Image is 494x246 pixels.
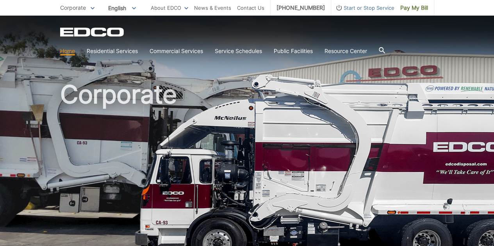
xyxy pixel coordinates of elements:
span: Corporate [60,4,86,11]
a: Home [60,47,75,55]
a: Commercial Services [150,47,203,55]
a: Contact Us [237,4,264,12]
a: About EDCO [151,4,188,12]
a: EDCD logo. Return to the homepage. [60,27,125,37]
a: Service Schedules [215,47,262,55]
a: Residential Services [87,47,138,55]
a: Public Facilities [274,47,313,55]
span: English [102,2,142,14]
a: Resource Center [325,47,367,55]
a: News & Events [194,4,231,12]
span: Pay My Bill [400,4,428,12]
